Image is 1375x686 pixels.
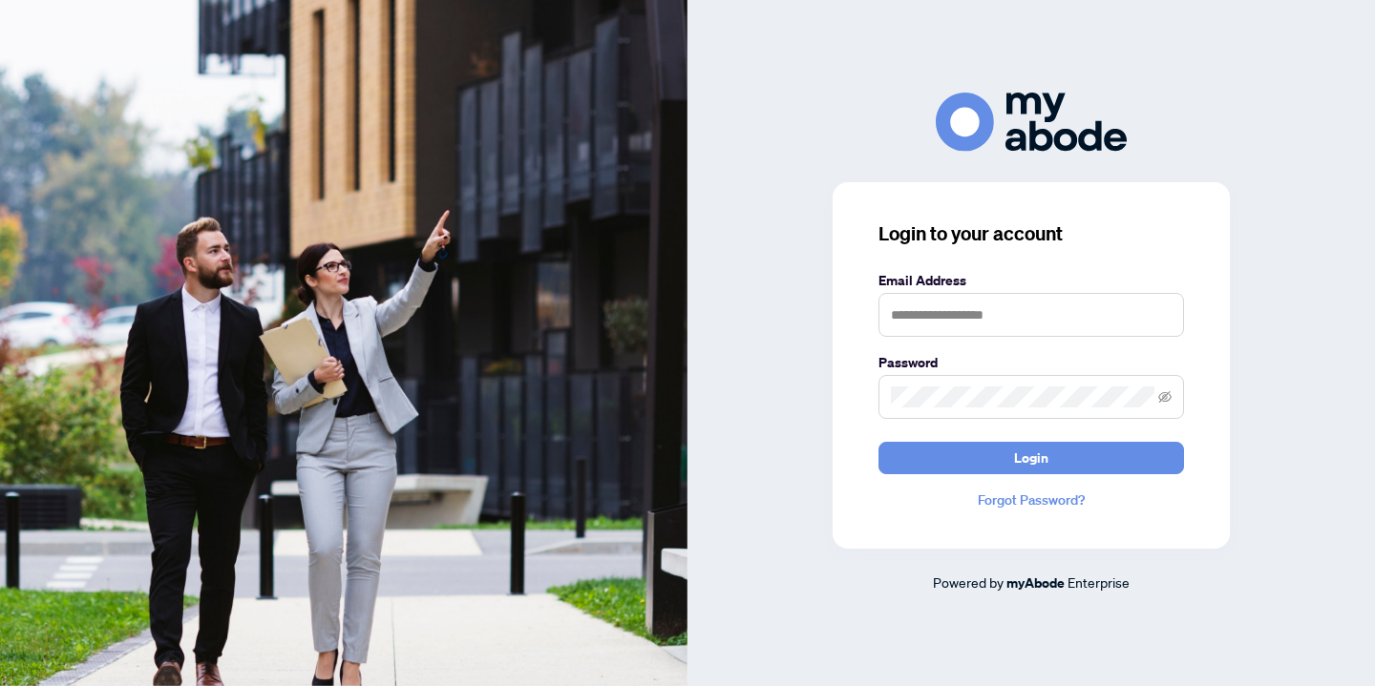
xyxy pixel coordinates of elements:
h3: Login to your account [878,220,1184,247]
label: Email Address [878,270,1184,291]
span: Enterprise [1068,573,1130,591]
img: ma-logo [936,93,1127,151]
span: eye-invisible [1158,390,1172,404]
a: Forgot Password? [878,489,1184,510]
button: Login [878,442,1184,474]
span: Login [1014,443,1048,473]
a: myAbode [1006,572,1065,593]
span: Powered by [933,573,1004,591]
label: Password [878,352,1184,373]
